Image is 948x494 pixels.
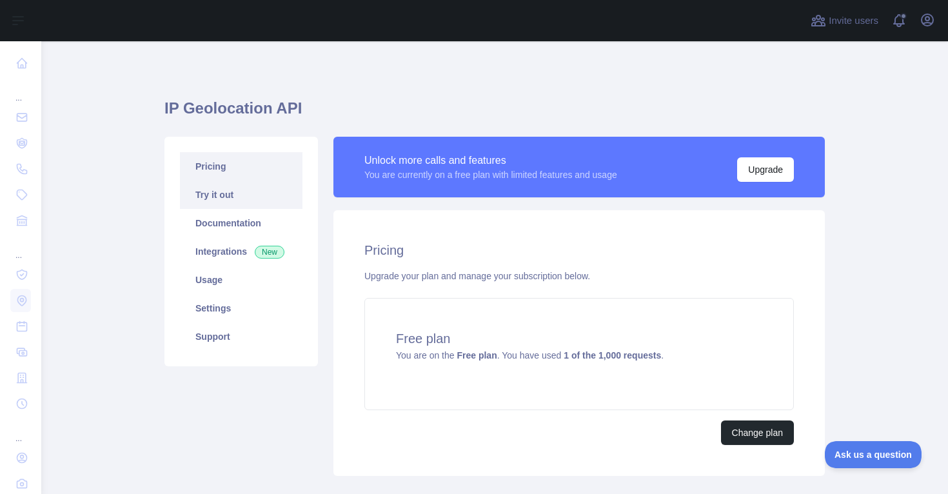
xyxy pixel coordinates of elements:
[255,246,284,259] span: New
[180,322,302,351] a: Support
[10,235,31,261] div: ...
[829,14,878,28] span: Invite users
[180,294,302,322] a: Settings
[164,98,825,129] h1: IP Geolocation API
[180,209,302,237] a: Documentation
[737,157,794,182] button: Upgrade
[396,350,664,361] span: You are on the . You have used .
[364,270,794,282] div: Upgrade your plan and manage your subscription below.
[10,77,31,103] div: ...
[825,441,922,468] iframe: Toggle Customer Support
[180,152,302,181] a: Pricing
[180,237,302,266] a: Integrations New
[364,241,794,259] h2: Pricing
[180,266,302,294] a: Usage
[364,168,617,181] div: You are currently on a free plan with limited features and usage
[808,10,881,31] button: Invite users
[10,418,31,444] div: ...
[180,181,302,209] a: Try it out
[721,420,794,445] button: Change plan
[396,330,762,348] h4: Free plan
[564,350,661,361] strong: 1 of the 1,000 requests
[364,153,617,168] div: Unlock more calls and features
[457,350,497,361] strong: Free plan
